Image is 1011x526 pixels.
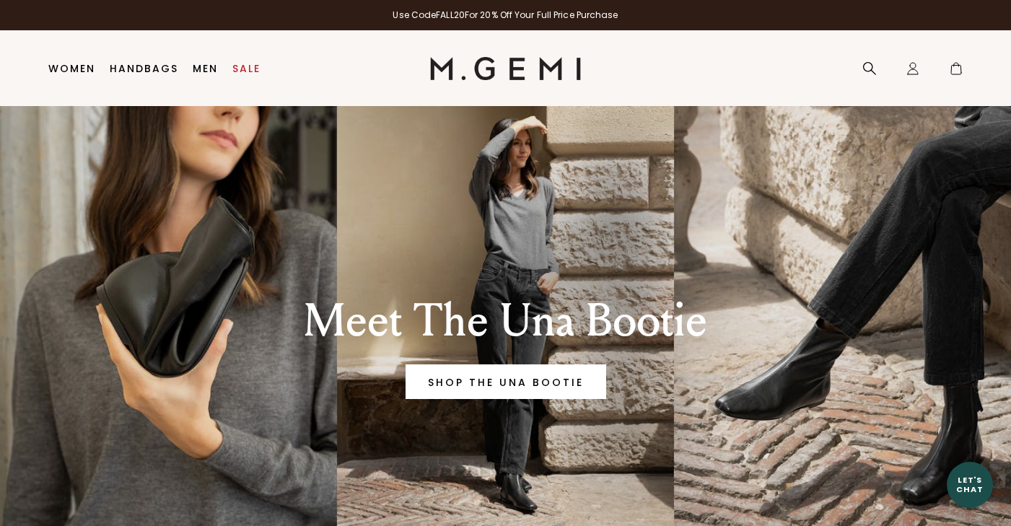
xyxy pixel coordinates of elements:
img: M.Gemi [430,57,581,80]
a: Women [48,63,95,74]
a: Handbags [110,63,178,74]
strong: FALL20 [436,9,465,21]
a: Banner primary button [406,364,606,399]
a: Sale [232,63,261,74]
div: Let's Chat [947,475,993,494]
div: Meet The Una Bootie [238,295,774,347]
a: Men [193,63,218,74]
